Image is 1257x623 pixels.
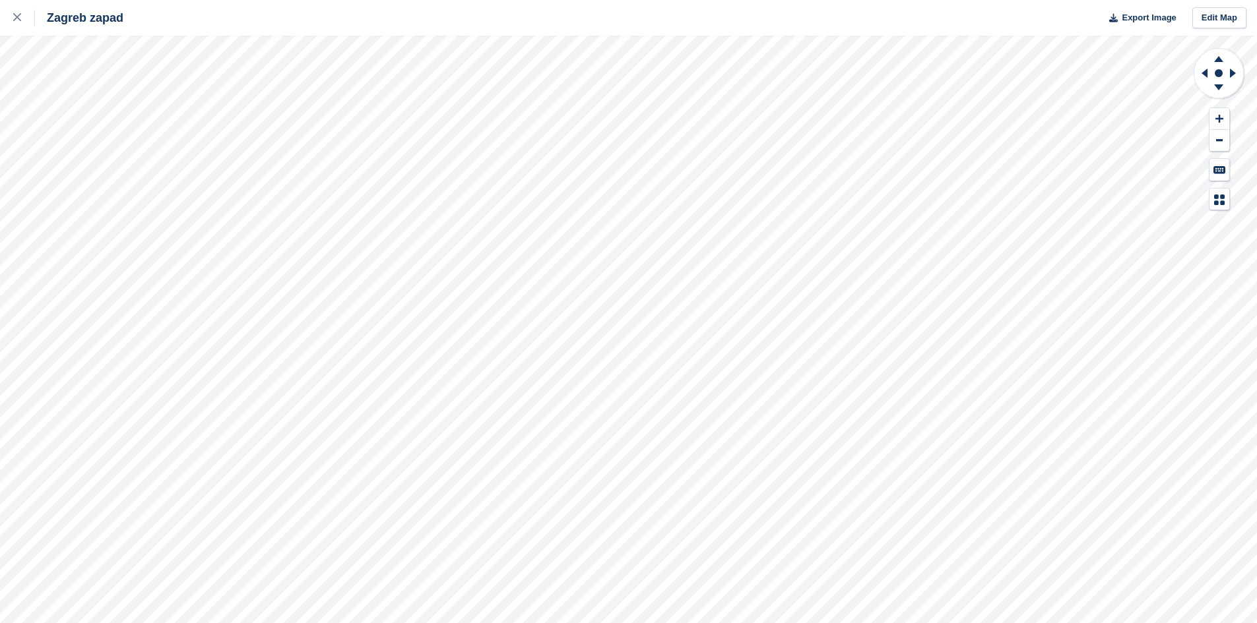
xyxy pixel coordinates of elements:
[35,10,123,26] div: Zagreb zapad
[1209,159,1229,181] button: Keyboard Shortcuts
[1209,108,1229,130] button: Zoom In
[1209,130,1229,152] button: Zoom Out
[1192,7,1246,29] a: Edit Map
[1209,189,1229,210] button: Map Legend
[1122,11,1176,24] span: Export Image
[1101,7,1176,29] button: Export Image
